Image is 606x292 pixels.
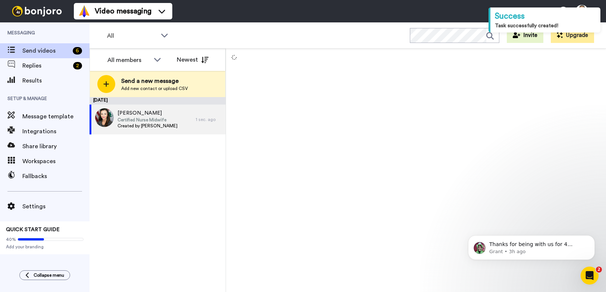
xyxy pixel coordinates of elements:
[73,47,82,55] div: 6
[19,270,70,280] button: Collapse menu
[457,220,606,272] iframe: Intercom notifications message
[507,28,543,43] button: Invite
[22,142,90,151] span: Share library
[495,22,596,29] div: Task successfully created!
[34,272,64,278] span: Collapse menu
[107,56,150,65] div: All members
[22,172,90,181] span: Fallbacks
[121,77,188,86] span: Send a new message
[78,5,90,17] img: vm-color.svg
[90,97,226,105] div: [DATE]
[107,31,157,40] span: All
[22,127,90,136] span: Integrations
[22,46,70,55] span: Send videos
[22,76,90,85] span: Results
[117,117,178,123] span: Certified Nurse Midwife
[171,52,214,67] button: Newest
[6,227,60,232] span: QUICK START GUIDE
[22,202,90,211] span: Settings
[9,6,65,16] img: bj-logo-header-white.svg
[22,112,90,121] span: Message template
[95,108,114,127] img: 621d94a2-0fb6-4bd1-aea2-31557125d499.jpg
[551,28,594,43] button: Upgrade
[73,62,82,69] div: 2
[95,6,151,16] span: Video messaging
[581,267,599,285] iframe: Intercom live chat
[22,61,70,70] span: Replies
[6,244,84,250] span: Add your branding
[596,267,602,273] span: 2
[117,109,178,117] span: [PERSON_NAME]
[6,236,16,242] span: 40%
[495,10,596,22] div: Success
[117,123,178,129] span: Created by [PERSON_NAME]
[121,86,188,91] span: Add new contact or upload CSV
[196,117,222,122] div: 1 sec. ago
[22,157,90,166] span: Workspaces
